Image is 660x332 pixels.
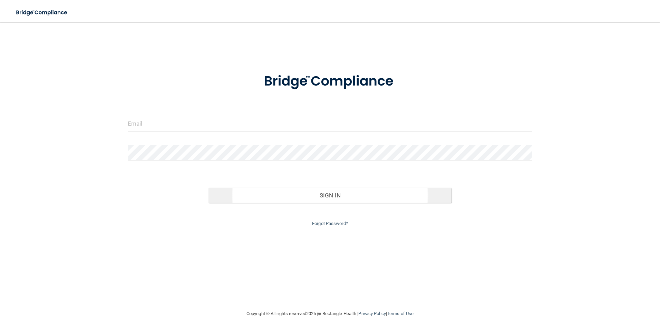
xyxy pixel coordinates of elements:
input: Email [128,116,533,131]
a: Terms of Use [387,311,414,316]
img: bridge_compliance_login_screen.278c3ca4.svg [250,64,410,99]
iframe: Drift Widget Chat Controller [541,283,652,311]
a: Forgot Password? [312,221,348,226]
a: Privacy Policy [358,311,386,316]
img: bridge_compliance_login_screen.278c3ca4.svg [10,6,74,20]
div: Copyright © All rights reserved 2025 @ Rectangle Health | | [204,303,456,325]
button: Sign In [208,188,452,203]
